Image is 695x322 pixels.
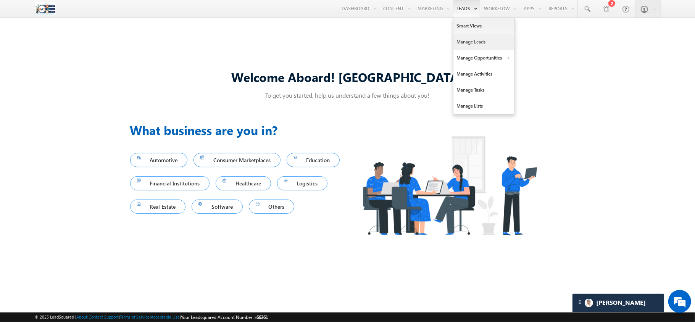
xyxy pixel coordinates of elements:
[585,299,593,307] img: Carter
[198,201,236,212] span: Software
[223,178,264,188] span: Healthcare
[453,98,514,114] a: Manage Lists
[284,178,321,188] span: Logistics
[89,314,119,319] a: Contact Support
[200,155,274,165] span: Consumer Marketplaces
[293,155,333,165] span: Education
[130,69,565,85] div: Welcome Aboard! [GEOGRAPHIC_DATA]
[137,178,203,188] span: Financial Institutions
[577,299,583,305] img: carter-drag
[137,201,179,212] span: Real Estate
[120,314,150,319] a: Terms of Service
[453,66,514,82] a: Manage Activities
[76,314,87,319] a: About
[137,155,181,165] span: Automotive
[453,50,514,66] a: Manage Opportunities
[151,314,180,319] a: Acceptable Use
[256,314,268,320] span: 66361
[35,2,56,15] img: Custom Logo
[130,121,348,139] h3: What business are you in?
[130,91,565,99] p: To get you started, help us understand a few things about you!
[181,314,268,320] span: Your Leadsquared Account Number is
[453,18,514,34] a: Smart Views
[35,314,268,321] span: © 2025 LeadSquared | | | | |
[596,299,646,306] span: Carter
[348,121,551,250] img: Industry.png
[453,34,514,50] a: Manage Leads
[572,293,664,312] div: carter-dragCarter[PERSON_NAME]
[256,201,288,212] span: Others
[453,82,514,98] a: Manage Tasks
